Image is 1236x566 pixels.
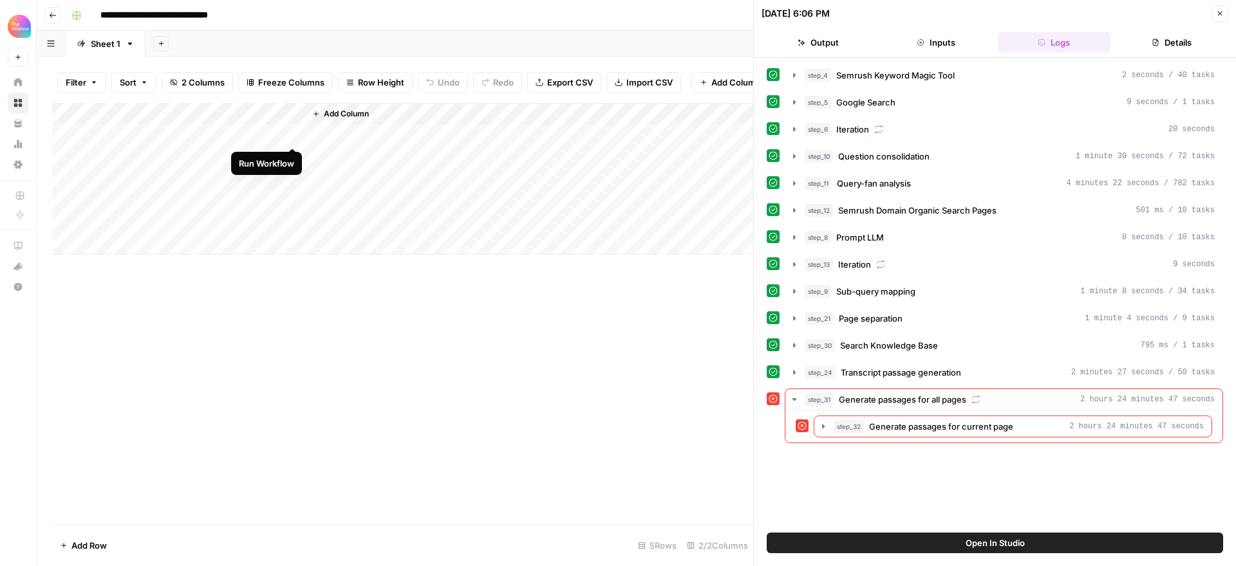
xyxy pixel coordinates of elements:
[8,154,28,175] a: Settings
[711,76,761,89] span: Add Column
[879,32,992,53] button: Inputs
[838,150,930,163] span: Question consolidation
[785,281,1222,302] button: 1 minute 8 seconds / 34 tasks
[493,76,514,89] span: Redo
[785,146,1222,167] button: 1 minute 30 seconds / 72 tasks
[785,335,1222,356] button: 795 ms / 1 tasks
[633,535,682,556] div: 5 Rows
[120,76,136,89] span: Sort
[1080,394,1215,405] span: 2 hours 24 minutes 47 seconds
[527,72,601,93] button: Export CSV
[805,96,831,109] span: step_5
[1116,32,1228,53] button: Details
[805,204,833,217] span: step_12
[805,312,834,325] span: step_21
[836,96,895,109] span: Google Search
[840,339,938,352] span: Search Knowledge Base
[473,72,522,93] button: Redo
[1067,178,1215,189] span: 4 minutes 22 seconds / 782 tasks
[836,69,955,82] span: Semrush Keyword Magic Tool
[785,410,1222,443] div: 2 hours 24 minutes 47 seconds
[805,150,833,163] span: step_10
[836,123,869,136] span: Iteration
[785,254,1222,275] button: 9 seconds
[66,76,86,89] span: Filter
[1069,421,1204,432] span: 2 hours 24 minutes 47 seconds
[836,231,884,244] span: Prompt LLM
[814,416,1212,437] button: 2 hours 24 minutes 47 seconds
[66,31,145,57] a: Sheet 1
[358,76,404,89] span: Row Height
[805,339,835,352] span: step_30
[838,204,997,217] span: Semrush Domain Organic Search Pages
[1071,367,1215,378] span: 2 minutes 27 seconds / 50 tasks
[162,72,233,93] button: 2 Columns
[547,76,593,89] span: Export CSV
[834,420,864,433] span: step_32
[57,72,106,93] button: Filter
[1080,286,1215,297] span: 1 minute 8 seconds / 34 tasks
[838,258,871,271] span: Iteration
[8,134,28,154] a: Usage
[805,123,831,136] span: step_6
[1136,205,1215,216] span: 501 ms / 10 tasks
[8,277,28,297] button: Help + Support
[71,539,107,552] span: Add Row
[258,76,324,89] span: Freeze Columns
[839,312,903,325] span: Page separation
[1122,232,1215,243] span: 8 seconds / 10 tasks
[238,72,333,93] button: Freeze Columns
[805,231,831,244] span: step_8
[998,32,1110,53] button: Logs
[785,119,1222,140] button: 20 seconds
[805,393,834,406] span: step_31
[8,235,28,256] a: AirOps Academy
[785,308,1222,329] button: 1 minute 4 seconds / 9 tasks
[805,177,832,190] span: step_11
[762,32,874,53] button: Output
[182,76,225,89] span: 2 Columns
[8,257,28,276] div: What's new?
[8,72,28,93] a: Home
[606,72,681,93] button: Import CSV
[785,200,1222,221] button: 501 ms / 10 tasks
[8,15,31,38] img: Alliance Logo
[1085,313,1215,324] span: 1 minute 4 seconds / 9 tasks
[338,72,413,93] button: Row Height
[418,72,468,93] button: Undo
[869,420,1013,433] span: Generate passages for current page
[785,65,1222,86] button: 2 seconds / 40 tasks
[1127,96,1215,108] span: 9 seconds / 1 tasks
[111,72,156,93] button: Sort
[841,366,961,379] span: Transcript passage generation
[1141,340,1215,351] span: 795 ms / 1 tasks
[767,533,1223,553] button: Open In Studio
[839,393,966,406] span: Generate passages for all pages
[785,227,1222,248] button: 8 seconds / 10 tasks
[91,37,120,50] div: Sheet 1
[837,177,911,190] span: Query-fan analysis
[1168,123,1215,135] span: 20 seconds
[8,113,28,134] a: Your Data
[785,389,1222,410] button: 2 hours 24 minutes 47 seconds
[438,76,460,89] span: Undo
[805,258,833,271] span: step_13
[239,157,294,170] div: Run Workflow
[1076,151,1215,162] span: 1 minute 30 seconds / 72 tasks
[8,10,28,42] button: Workspace: Alliance
[805,69,831,82] span: step_4
[1173,259,1215,270] span: 9 seconds
[762,7,830,20] div: [DATE] 6:06 PM
[626,76,673,89] span: Import CSV
[52,535,115,556] button: Add Row
[324,108,369,120] span: Add Column
[8,256,28,277] button: What's new?
[836,285,915,298] span: Sub-query mapping
[785,362,1222,383] button: 2 minutes 27 seconds / 50 tasks
[785,173,1222,194] button: 4 minutes 22 seconds / 782 tasks
[785,92,1222,113] button: 9 seconds / 1 tasks
[682,535,753,556] div: 2/2 Columns
[966,536,1025,549] span: Open In Studio
[691,72,769,93] button: Add Column
[805,366,836,379] span: step_24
